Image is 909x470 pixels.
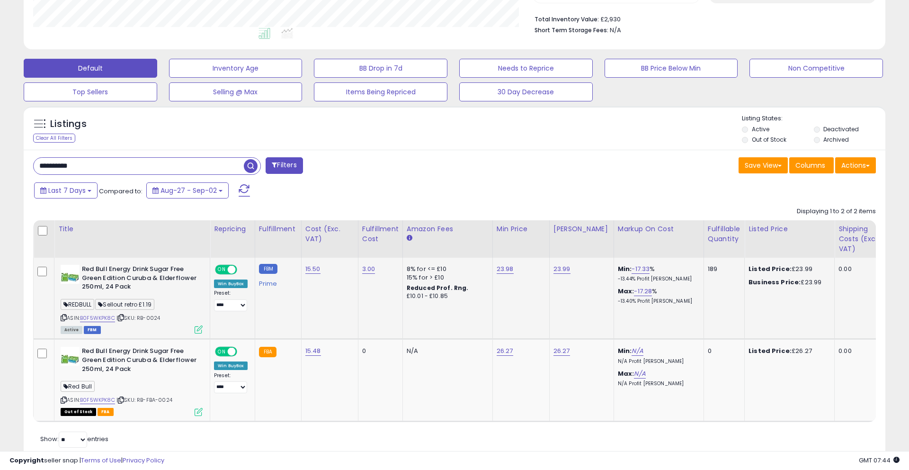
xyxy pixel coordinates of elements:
[236,266,251,274] span: OFF
[497,224,545,234] div: Min Price
[795,161,825,170] span: Columns
[34,182,98,199] button: Last 7 Days
[749,278,801,287] b: Business Price:
[61,265,80,284] img: 41N2b2dEpUL._SL40_.jpg
[214,372,248,394] div: Preset:
[749,265,827,273] div: £23.99
[160,186,217,195] span: Aug-27 - Sep-02
[618,265,696,282] div: %
[618,358,696,365] p: N/A Profit [PERSON_NAME]
[61,347,80,366] img: 41N2b2dEpUL._SL40_.jpg
[214,362,248,370] div: Win BuyBox
[749,278,827,287] div: £23.99
[314,59,447,78] button: BB Drop in 7d
[835,157,876,173] button: Actions
[749,264,792,273] b: Listed Price:
[61,265,203,333] div: ASIN:
[259,347,276,357] small: FBA
[116,396,172,404] span: | SKU: RB-FBA-0024
[553,224,610,234] div: [PERSON_NAME]
[749,59,883,78] button: Non Competitive
[99,187,143,196] span: Compared to:
[618,287,634,296] b: Max:
[634,287,652,296] a: -17.28
[708,224,740,244] div: Fulfillable Quantity
[618,276,696,282] p: -13.44% Profit [PERSON_NAME]
[618,298,696,305] p: -13.40% Profit [PERSON_NAME]
[146,182,229,199] button: Aug-27 - Sep-02
[535,26,608,34] b: Short Term Storage Fees:
[33,134,75,143] div: Clear All Filters
[61,326,82,334] span: All listings currently available for purchase on Amazon
[305,264,321,274] a: 15.50
[58,224,206,234] div: Title
[618,264,632,273] b: Min:
[216,348,228,356] span: ON
[752,136,786,144] label: Out of Stock
[81,456,121,465] a: Terms of Use
[407,224,489,234] div: Amazon Fees
[214,280,248,288] div: Win BuyBox
[259,264,277,274] small: FBM
[362,347,395,355] div: 0
[48,186,86,195] span: Last 7 Days
[61,408,96,416] span: All listings that are currently out of stock and unavailable for purchase on Amazon
[618,346,632,355] b: Min:
[259,224,297,234] div: Fulfillment
[823,136,849,144] label: Archived
[95,299,154,310] span: Sellout retro £1.19
[459,59,593,78] button: Needs to Reprice
[752,125,769,133] label: Active
[24,59,157,78] button: Default
[98,408,114,416] span: FBA
[84,326,101,334] span: FBM
[305,224,354,244] div: Cost (Exc. VAT)
[553,264,570,274] a: 23.99
[823,125,859,133] label: Deactivated
[407,347,485,355] div: N/A
[634,369,645,379] a: N/A
[618,287,696,305] div: %
[749,346,792,355] b: Listed Price:
[61,299,94,310] span: REDBULL
[236,348,251,356] span: OFF
[632,346,643,356] a: N/A
[614,220,704,258] th: The percentage added to the cost of goods (COGS) that forms the calculator for Min & Max prices.
[82,347,197,376] b: Red Bull Energy Drink Sugar Free Green Edition Curuba & Elderflower 250ml, 24 Pack
[618,380,696,387] p: N/A Profit [PERSON_NAME]
[497,264,514,274] a: 23.98
[362,264,375,274] a: 3.00
[459,82,593,101] button: 30 Day Decrease
[618,369,634,378] b: Max:
[535,13,869,24] li: £2,930
[305,346,321,356] a: 15.48
[535,15,599,23] b: Total Inventory Value:
[407,234,412,243] small: Amazon Fees.
[9,456,164,465] div: seller snap | |
[40,434,108,443] span: Show: entries
[266,157,303,174] button: Filters
[749,347,827,355] div: £26.27
[618,224,700,234] div: Markup on Cost
[24,82,157,101] button: Top Sellers
[82,265,197,294] b: Red Bull Energy Drink Sugar Free Green Edition Curuba & Elderflower 250ml, 24 Pack
[838,265,884,273] div: 0.00
[116,314,160,322] span: | SKU: RB-0024
[259,276,294,288] div: Prime
[80,314,115,322] a: B0F5WKPK8C
[497,346,513,356] a: 26.27
[407,284,469,292] b: Reduced Prof. Rng.
[407,292,485,300] div: £10.01 - £10.85
[314,82,447,101] button: Items Being Repriced
[789,157,834,173] button: Columns
[123,456,164,465] a: Privacy Policy
[708,265,737,273] div: 189
[605,59,738,78] button: BB Price Below Min
[216,266,228,274] span: ON
[214,290,248,311] div: Preset:
[214,224,251,234] div: Repricing
[169,59,303,78] button: Inventory Age
[838,224,887,254] div: Shipping Costs (Exc. VAT)
[50,117,87,131] h5: Listings
[169,82,303,101] button: Selling @ Max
